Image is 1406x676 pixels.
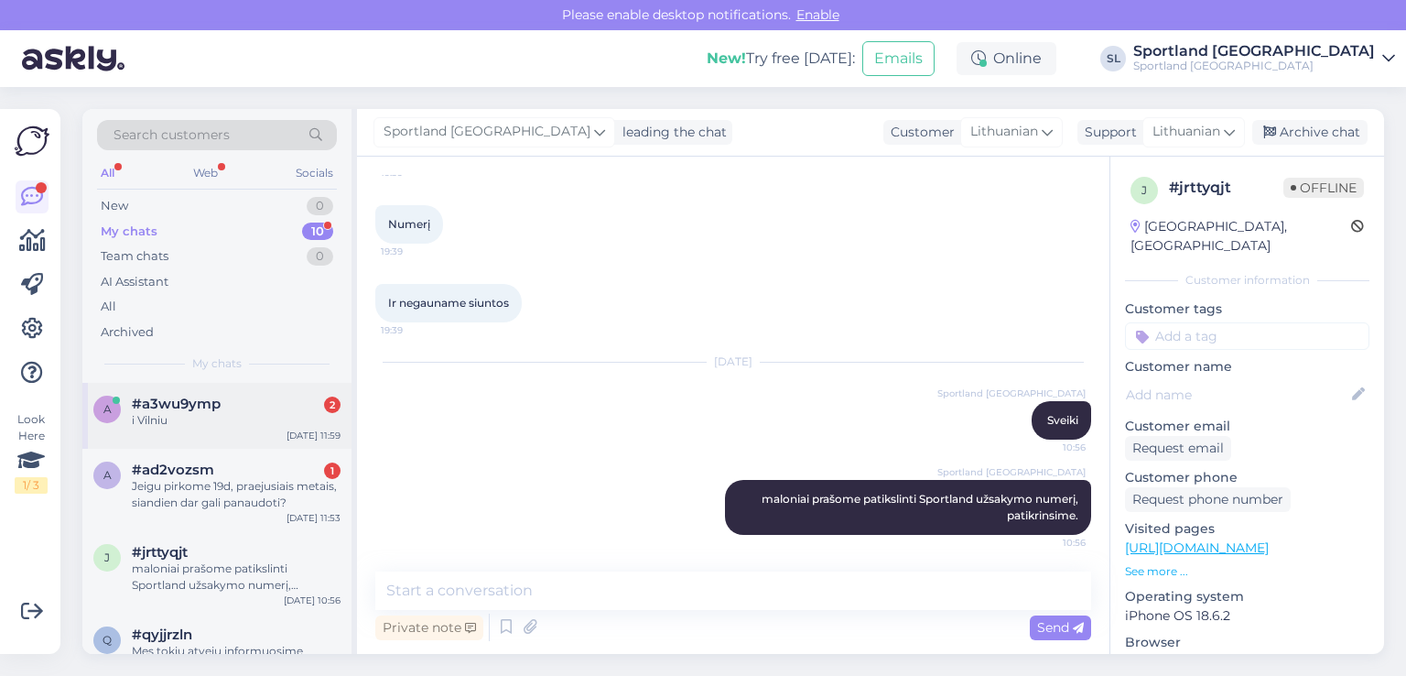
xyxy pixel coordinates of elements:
span: 19:39 [381,245,449,258]
div: SL [1100,46,1126,71]
p: Customer tags [1125,300,1369,319]
div: [DATE] [375,354,1091,370]
input: Add a tag [1125,322,1369,350]
div: Online [957,42,1056,75]
span: 10:56 [1017,536,1086,550]
div: All [97,161,118,185]
span: j [104,551,110,564]
b: New! [707,49,746,67]
div: 10 [302,223,333,241]
p: Customer phone [1125,468,1369,487]
p: Safari 18.6 [1125,652,1369,671]
p: Operating system [1125,587,1369,606]
div: Request phone number [1125,487,1291,512]
div: # jrttyqjt [1169,177,1283,199]
div: [DATE] 11:53 [287,511,341,525]
span: Send [1037,619,1084,636]
div: i Vilniu [132,412,341,429]
p: See more ... [1125,563,1369,580]
div: New [101,197,128,215]
div: maloniai prašome patikslinti Sportland užsakymo numerį, patikrinsime. [132,561,341,594]
div: AI Assistant [101,273,168,291]
span: 10:56 [1017,441,1086,454]
div: [GEOGRAPHIC_DATA], [GEOGRAPHIC_DATA] [1130,217,1351,256]
span: maloniai prašome patikslinti Sportland užsakymo numerį, patikrinsime. [762,492,1081,522]
div: [DATE] 10:56 [284,594,341,607]
span: Lithuanian [970,122,1038,142]
div: 2 [324,397,341,413]
span: 19:39 [381,323,449,337]
span: a [103,402,112,416]
div: 1 [324,463,341,479]
span: Numerį [388,217,430,231]
span: Lithuanian [1152,122,1220,142]
div: [DATE] 11:59 [287,429,341,442]
div: 0 [307,197,333,215]
span: Search customers [114,125,230,145]
span: Offline [1283,178,1364,198]
p: iPhone OS 18.6.2 [1125,606,1369,626]
div: Support [1077,123,1137,142]
div: Sportland [GEOGRAPHIC_DATA] [1133,44,1375,59]
span: #jrttyqjt [132,544,188,561]
p: Visited pages [1125,519,1369,539]
div: All [101,298,116,316]
span: My chats [192,355,242,372]
p: Customer email [1125,417,1369,436]
span: Sveiki [1047,413,1078,427]
span: Ir negauname siuntos [388,296,509,310]
div: Mes tokiu atveju informuosime lizingo bendrovę, kad grąžinote prekę ir lizingo sutartis bus nutra... [132,643,341,676]
span: j [1141,183,1147,197]
div: Customer information [1125,272,1369,289]
div: Archive chat [1252,120,1368,145]
span: #ad2vozsm [132,462,214,478]
span: Sportland [GEOGRAPHIC_DATA] [937,387,1086,400]
div: leading the chat [615,123,727,142]
div: Team chats [101,247,168,266]
span: a [103,468,112,482]
p: Customer name [1125,357,1369,376]
div: Customer [883,123,955,142]
div: Archived [101,323,154,342]
span: #a3wu9ymp [132,396,221,412]
a: [URL][DOMAIN_NAME] [1125,540,1269,556]
div: Private note [375,616,483,640]
p: Browser [1125,633,1369,652]
div: 0 [307,247,333,266]
span: #qyjjrzln [132,627,192,643]
span: Sportland [GEOGRAPHIC_DATA] [937,465,1086,479]
span: Sportland [GEOGRAPHIC_DATA] [384,122,590,142]
input: Add name [1126,385,1348,405]
div: 1 / 3 [15,477,48,494]
div: Look Here [15,411,48,494]
div: Try free [DATE]: [707,48,855,70]
div: Web [189,161,222,185]
div: Sportland [GEOGRAPHIC_DATA] [1133,59,1375,73]
span: Enable [791,6,845,23]
div: My chats [101,223,157,241]
img: Askly Logo [15,124,49,158]
div: Socials [292,161,337,185]
span: q [103,633,112,647]
div: Jeigu pirkome 19d, praejusiais metais, siandien dar gali panaudoti? [132,478,341,511]
button: Emails [862,41,935,76]
div: Request email [1125,436,1231,461]
a: Sportland [GEOGRAPHIC_DATA]Sportland [GEOGRAPHIC_DATA] [1133,44,1395,73]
